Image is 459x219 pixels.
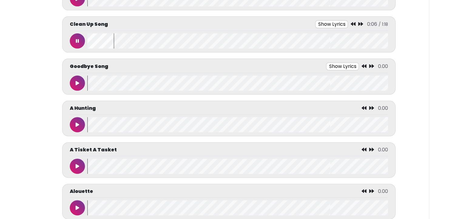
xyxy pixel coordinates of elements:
span: 0.00 [378,188,388,195]
span: / 1:18 [379,21,388,27]
span: 0.00 [378,105,388,112]
span: 0:06 [367,21,377,28]
p: Alouette [70,188,93,195]
p: Clean Up Song [70,21,108,28]
p: A Tisket A Tasket [70,146,117,153]
p: Goodbye Song [70,63,108,70]
button: Show Lyrics [326,62,359,70]
span: 0.00 [378,63,388,70]
p: A Hunting [70,105,96,112]
span: 0.00 [378,146,388,153]
button: Show Lyrics [315,20,348,28]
